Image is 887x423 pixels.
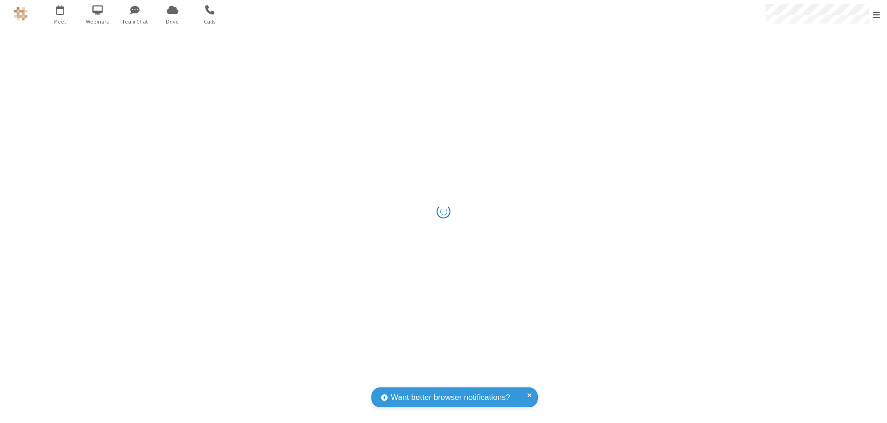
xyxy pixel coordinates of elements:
[118,18,152,26] span: Team Chat
[193,18,227,26] span: Calls
[391,392,510,404] span: Want better browser notifications?
[43,18,78,26] span: Meet
[80,18,115,26] span: Webinars
[14,7,28,21] img: QA Selenium DO NOT DELETE OR CHANGE
[155,18,190,26] span: Drive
